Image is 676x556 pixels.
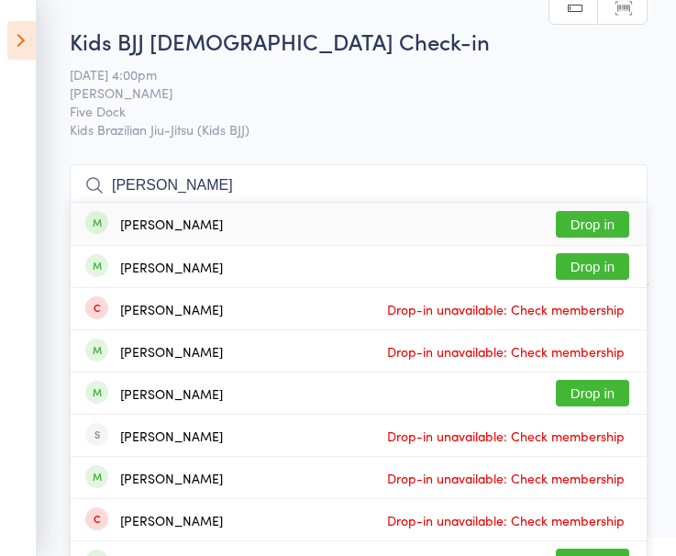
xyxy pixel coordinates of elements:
[120,513,223,528] div: [PERSON_NAME]
[382,338,629,365] span: Drop-in unavailable: Check membership
[120,428,223,443] div: [PERSON_NAME]
[556,380,629,406] button: Drop in
[70,65,619,83] span: [DATE] 4:00pm
[120,302,223,317] div: [PERSON_NAME]
[556,253,629,280] button: Drop in
[120,471,223,485] div: [PERSON_NAME]
[382,506,629,534] span: Drop-in unavailable: Check membership
[120,344,223,359] div: [PERSON_NAME]
[382,295,629,323] span: Drop-in unavailable: Check membership
[70,120,648,139] span: Kids Brazilian Jiu-Jitsu (Kids BJJ)
[120,386,223,401] div: [PERSON_NAME]
[70,102,619,120] span: Five Dock
[556,211,629,238] button: Drop in
[120,217,223,231] div: [PERSON_NAME]
[70,164,648,206] input: Search
[382,422,629,450] span: Drop-in unavailable: Check membership
[70,83,619,102] span: [PERSON_NAME]
[382,464,629,492] span: Drop-in unavailable: Check membership
[120,260,223,274] div: [PERSON_NAME]
[70,26,648,56] h2: Kids BJJ [DEMOGRAPHIC_DATA] Check-in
